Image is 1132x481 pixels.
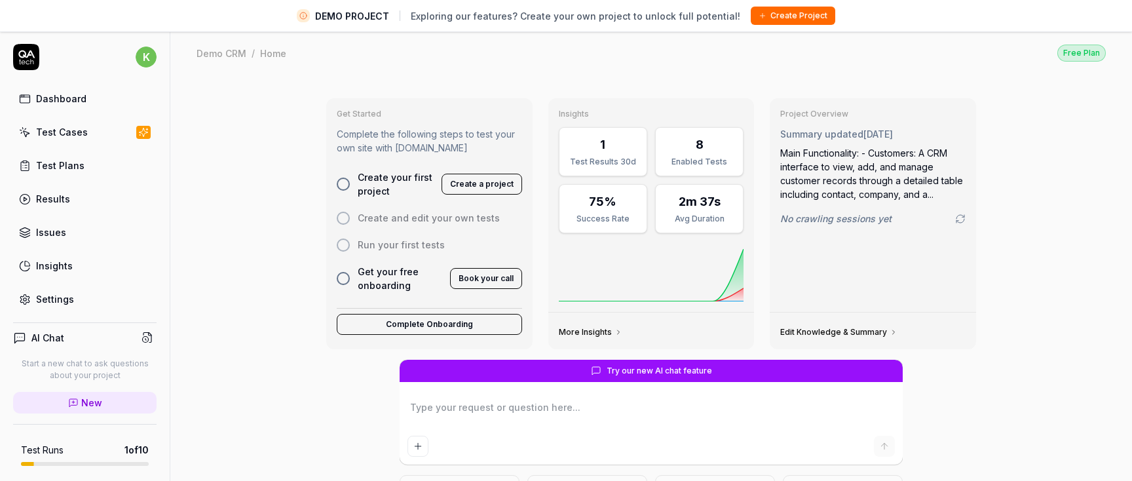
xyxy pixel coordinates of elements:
[696,136,704,153] div: 8
[751,7,835,25] button: Create Project
[21,444,64,456] h5: Test Runs
[13,86,157,111] a: Dashboard
[559,109,744,119] h3: Insights
[13,220,157,245] a: Issues
[36,225,66,239] div: Issues
[136,47,157,67] span: k
[31,331,64,345] h4: AI Chat
[13,153,157,178] a: Test Plans
[780,212,892,225] span: No crawling sessions yet
[337,314,522,335] button: Complete Onboarding
[442,174,522,195] button: Create a project
[36,125,88,139] div: Test Cases
[13,119,157,145] a: Test Cases
[13,392,157,414] a: New
[36,159,85,172] div: Test Plans
[358,211,500,225] span: Create and edit your own tests
[780,146,966,201] div: Main Functionality: - Customers: A CRM interface to view, add, and manage customer records throug...
[197,47,246,60] div: Demo CRM
[407,436,428,457] button: Add attachment
[358,238,445,252] span: Run your first tests
[36,92,86,106] div: Dashboard
[136,44,157,70] button: k
[780,327,897,337] a: Edit Knowledge & Summary
[664,156,735,168] div: Enabled Tests
[36,259,73,273] div: Insights
[1057,44,1106,62] button: Free Plan
[679,193,721,210] div: 2m 37s
[559,327,622,337] a: More Insights
[664,213,735,225] div: Avg Duration
[358,265,442,292] span: Get your free onboarding
[607,365,712,377] span: Try our new AI chat feature
[13,286,157,312] a: Settings
[36,292,74,306] div: Settings
[1057,45,1106,62] div: Free Plan
[450,271,522,284] a: Book your call
[124,443,149,457] span: 1 of 10
[358,170,434,198] span: Create your first project
[589,193,616,210] div: 75%
[13,186,157,212] a: Results
[252,47,255,60] div: /
[450,268,522,289] button: Book your call
[13,358,157,381] p: Start a new chat to ask questions about your project
[260,47,286,60] div: Home
[955,214,966,224] a: Go to crawling settings
[337,127,522,155] p: Complete the following steps to test your own site with [DOMAIN_NAME]
[13,253,157,279] a: Insights
[36,192,70,206] div: Results
[863,128,893,140] time: [DATE]
[442,176,522,189] a: Create a project
[600,136,605,153] div: 1
[567,156,639,168] div: Test Results 30d
[337,109,522,119] h3: Get Started
[780,109,966,119] h3: Project Overview
[411,9,740,23] span: Exploring our features? Create your own project to unlock full potential!
[315,9,389,23] span: DEMO PROJECT
[81,396,102,410] span: New
[780,128,863,140] span: Summary updated
[567,213,639,225] div: Success Rate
